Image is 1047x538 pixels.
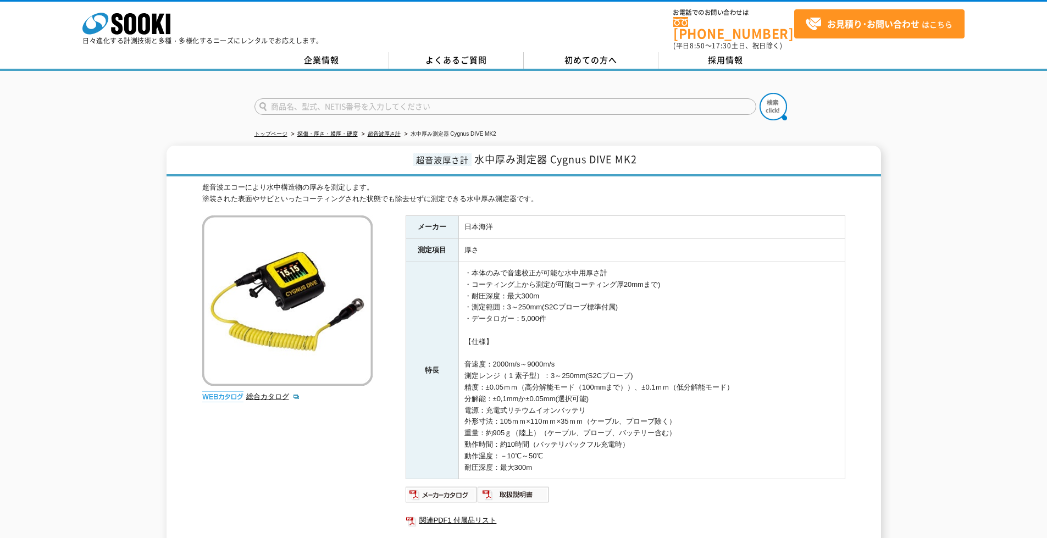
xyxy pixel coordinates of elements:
img: 取扱説明書 [478,486,550,503]
a: よくあるご質問 [389,52,524,69]
span: 初めての方へ [564,54,617,66]
span: 8:50 [690,41,705,51]
a: お見積り･お問い合わせはこちら [794,9,965,38]
a: 総合カタログ [246,392,300,401]
td: ・本体のみで音速校正が可能な水中用厚さ計 ・コーティング上から測定が可能(コーティング厚20mmまで) ・耐圧深度：最大300m ・測定範囲：3～250mm(S2Cプローブ標準付属) ・データロ... [458,262,845,479]
strong: お見積り･お問い合わせ [827,17,919,30]
th: メーカー [406,216,458,239]
a: 企業情報 [254,52,389,69]
p: 日々進化する計測技術と多種・多様化するニーズにレンタルでお応えします。 [82,37,323,44]
a: 採用情報 [658,52,793,69]
a: トップページ [254,131,287,137]
span: お電話でのお問い合わせは [673,9,794,16]
a: [PHONE_NUMBER] [673,17,794,40]
a: 初めての方へ [524,52,658,69]
img: webカタログ [202,391,243,402]
span: 水中厚み測定器 Cygnus DIVE MK2 [474,152,637,167]
a: メーカーカタログ [406,493,478,502]
th: 特長 [406,262,458,479]
a: 探傷・厚さ・膜厚・硬度 [297,131,358,137]
a: 取扱説明書 [478,493,550,502]
span: 17:30 [712,41,732,51]
a: 超音波厚さ計 [368,131,401,137]
span: 超音波厚さ計 [413,153,472,166]
img: メーカーカタログ [406,486,478,503]
td: 厚さ [458,239,845,262]
li: 水中厚み測定器 Cygnus DIVE MK2 [402,129,496,140]
th: 測定項目 [406,239,458,262]
input: 商品名、型式、NETIS番号を入力してください [254,98,756,115]
img: 水中厚み測定器 Cygnus DIVE MK2 [202,215,373,386]
a: 関連PDF1 付属品リスト [406,513,845,528]
div: 超音波エコーにより水中構造物の厚みを測定します。 塗装された表面やサビといったコーティングされた状態でも除去せずに測定できる水中厚み測定器です。 [202,182,845,205]
img: btn_search.png [760,93,787,120]
span: はこちら [805,16,952,32]
td: 日本海洋 [458,216,845,239]
span: (平日 ～ 土日、祝日除く) [673,41,782,51]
